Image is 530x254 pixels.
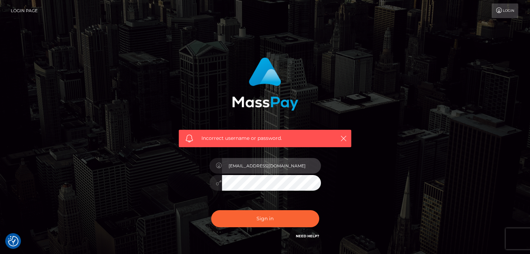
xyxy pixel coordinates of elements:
img: MassPay Login [232,57,298,111]
button: Sign in [211,210,319,227]
img: Revisit consent button [8,236,18,246]
button: Consent Preferences [8,236,18,246]
a: Need Help? [296,234,319,238]
a: Login Page [11,3,38,18]
input: Username... [222,158,321,174]
span: Incorrect username or password. [201,135,329,142]
a: Login [492,3,518,18]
